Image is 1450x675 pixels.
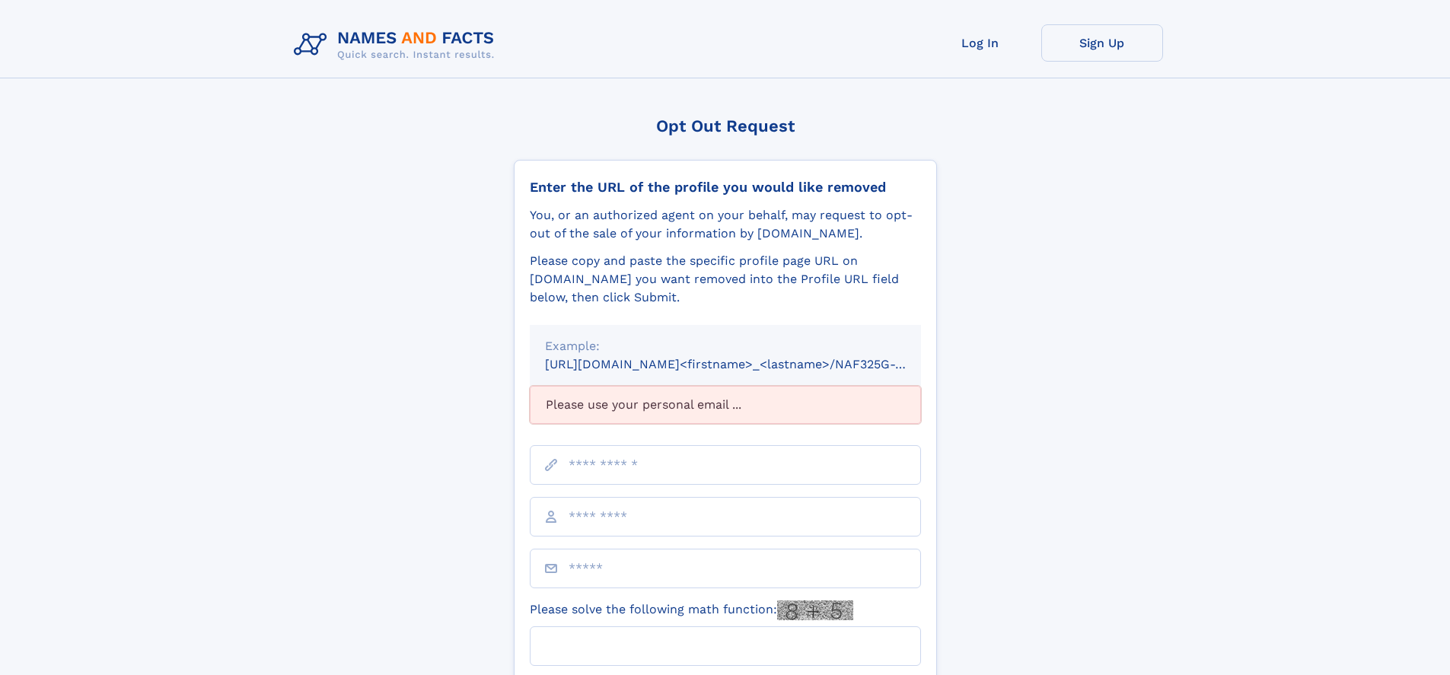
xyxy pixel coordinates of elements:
label: Please solve the following math function: [530,600,853,620]
div: Please use your personal email ... [530,386,921,424]
div: Opt Out Request [514,116,937,135]
a: Log In [919,24,1041,62]
a: Sign Up [1041,24,1163,62]
div: Please copy and paste the specific profile page URL on [DOMAIN_NAME] you want removed into the Pr... [530,252,921,307]
img: Logo Names and Facts [288,24,507,65]
div: You, or an authorized agent on your behalf, may request to opt-out of the sale of your informatio... [530,206,921,243]
div: Enter the URL of the profile you would like removed [530,179,921,196]
small: [URL][DOMAIN_NAME]<firstname>_<lastname>/NAF325G-xxxxxxxx [545,357,950,371]
div: Example: [545,337,906,355]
